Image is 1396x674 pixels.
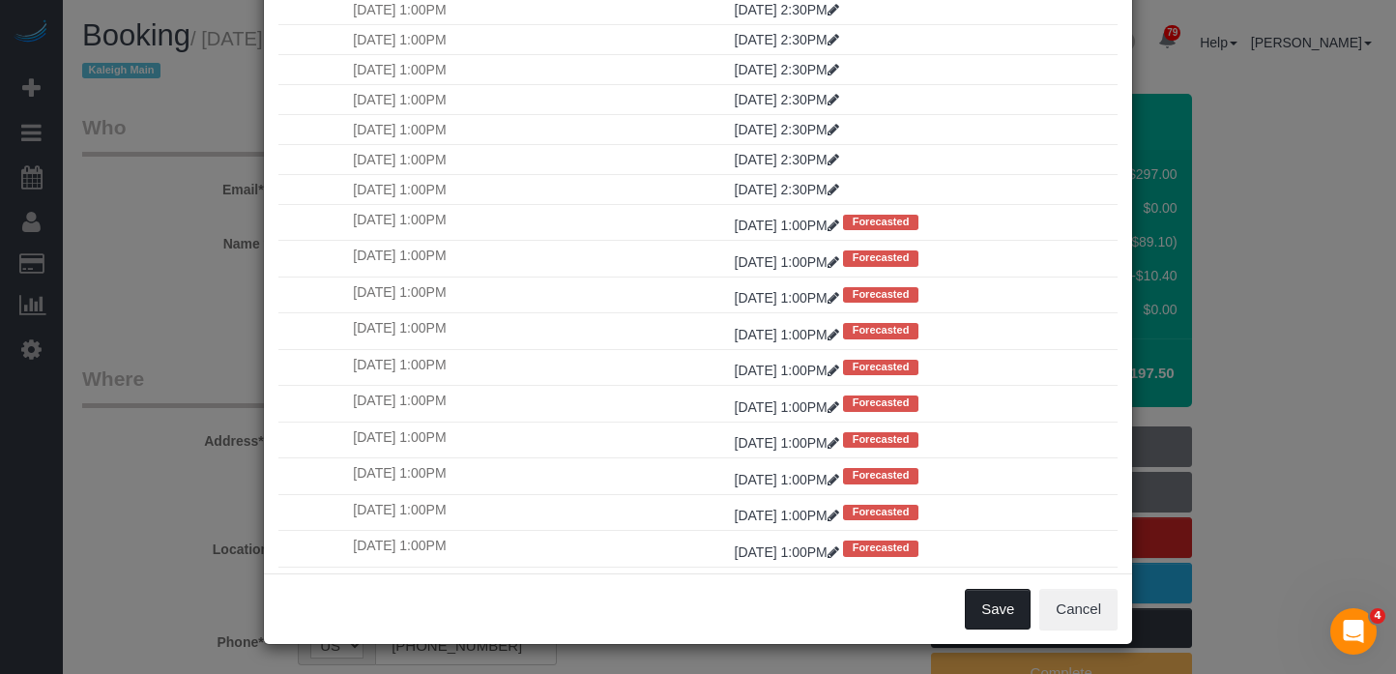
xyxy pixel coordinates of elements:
td: [DATE] 1:00PM [348,313,729,349]
span: Forecasted [843,432,919,448]
span: Forecasted [843,360,919,375]
a: [DATE] 1:00PM [735,327,843,342]
a: [DATE] 2:30PM [735,122,839,137]
td: [DATE] 1:00PM [348,349,729,385]
span: Forecasted [843,287,919,303]
span: Forecasted [843,250,919,266]
a: [DATE] 1:00PM [735,472,843,487]
a: [DATE] 1:00PM [735,399,843,415]
a: [DATE] 1:00PM [735,218,843,233]
span: Forecasted [843,505,919,520]
span: Forecasted [843,396,919,411]
td: [DATE] 1:00PM [348,54,729,84]
button: Save [965,589,1031,630]
td: [DATE] 1:00PM [348,144,729,174]
span: Forecasted [843,468,919,484]
a: [DATE] 1:00PM [735,508,843,523]
td: [DATE] 1:00PM [348,567,729,602]
td: [DATE] 1:00PM [348,277,729,312]
a: [DATE] 2:30PM [735,32,839,47]
a: [DATE] 2:30PM [735,2,839,17]
td: [DATE] 1:00PM [348,84,729,114]
td: [DATE] 1:00PM [348,241,729,277]
a: [DATE] 1:00PM [735,435,843,451]
span: 4 [1370,608,1385,624]
a: [DATE] 2:30PM [735,152,839,167]
a: [DATE] 1:00PM [735,544,843,560]
span: Forecasted [843,215,919,230]
td: [DATE] 1:00PM [348,204,729,240]
a: [DATE] 1:00PM [735,363,843,378]
td: [DATE] 1:00PM [348,386,729,422]
td: [DATE] 1:00PM [348,531,729,567]
a: [DATE] 1:00PM [735,254,843,270]
td: [DATE] 1:00PM [348,458,729,494]
span: Forecasted [843,323,919,338]
td: [DATE] 1:00PM [348,174,729,204]
td: [DATE] 1:00PM [348,24,729,54]
a: [DATE] 1:00PM [735,290,843,306]
td: [DATE] 1:00PM [348,422,729,457]
a: [DATE] 2:30PM [735,182,839,197]
a: [DATE] 2:30PM [735,62,839,77]
td: [DATE] 1:00PM [348,114,729,144]
iframe: Intercom live chat [1330,608,1377,655]
button: Cancel [1039,589,1118,630]
span: Forecasted [843,541,919,556]
a: [DATE] 2:30PM [735,92,839,107]
td: [DATE] 1:00PM [348,494,729,530]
